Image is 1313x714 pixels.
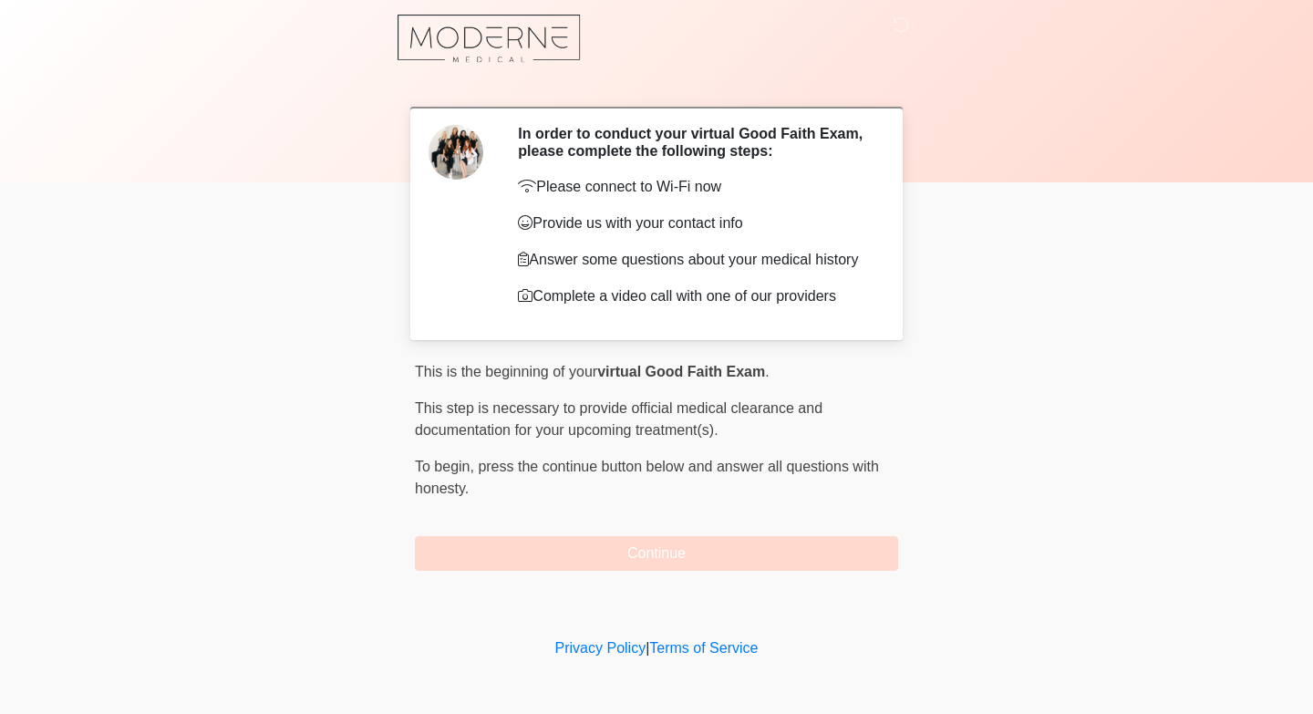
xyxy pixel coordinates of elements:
img: Moderne Medical Aesthetics Logo [397,14,582,64]
p: Please connect to Wi-Fi now [518,176,871,198]
p: Provide us with your contact info [518,212,871,234]
span: This is the beginning of your [415,364,597,379]
h1: ‎ ‎ ‎ [401,66,912,99]
span: . [765,364,769,379]
a: | [646,640,649,656]
a: Privacy Policy [555,640,646,656]
p: Complete a video call with one of our providers [518,285,871,307]
p: Answer some questions about your medical history [518,249,871,271]
span: This step is necessary to provide official medical clearance and documentation for your upcoming ... [415,400,822,438]
strong: virtual Good Faith Exam [597,364,765,379]
button: Continue [415,536,898,571]
a: Terms of Service [649,640,758,656]
h2: In order to conduct your virtual Good Faith Exam, please complete the following steps: [518,125,871,160]
img: Agent Avatar [429,125,483,180]
span: To begin, [415,459,478,474]
span: press the continue button below and answer all questions with honesty. [415,459,879,496]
